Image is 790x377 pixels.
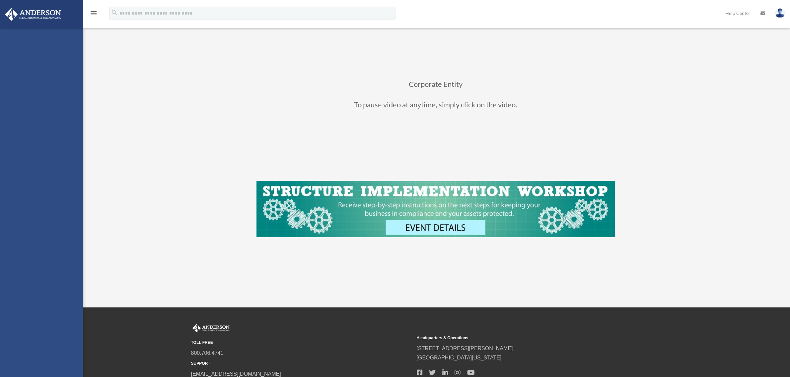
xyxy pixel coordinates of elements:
small: TOLL FREE [191,339,412,346]
a: 800.706.4741 [191,350,224,356]
a: [STREET_ADDRESS][PERSON_NAME] [417,346,513,351]
i: search [111,9,118,16]
small: SUPPORT [191,360,412,367]
i: menu [90,9,98,17]
img: Anderson Advisors Platinum Portal [3,8,63,21]
small: Headquarters & Operations [417,335,638,342]
h3: To pause video at anytime, simply click on the video. [256,101,615,112]
img: User Pic [775,8,785,18]
img: Anderson Advisors Platinum Portal [191,324,231,333]
a: menu [90,12,98,17]
a: [GEOGRAPHIC_DATA][US_STATE] [417,355,502,360]
iframe: 250210 - Corporate Binder Review V2 [256,122,505,171]
a: [EMAIL_ADDRESS][DOMAIN_NAME] [191,371,281,377]
span: Corporate Entity [409,80,463,88]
